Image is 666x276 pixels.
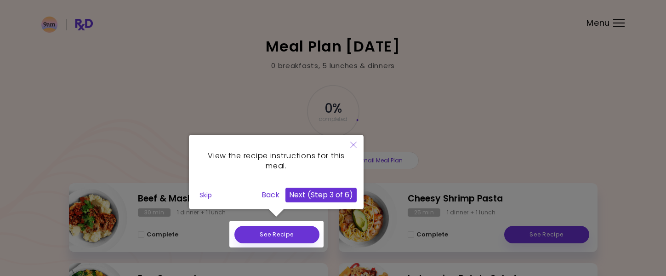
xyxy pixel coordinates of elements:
[196,188,216,202] button: Skip
[343,135,364,156] button: Close
[258,188,283,202] button: Back
[285,188,357,202] button: Next (Step 3 of 6)
[196,142,357,181] div: View the recipe instructions for this meal.
[189,135,364,209] div: View the recipe instructions for this meal.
